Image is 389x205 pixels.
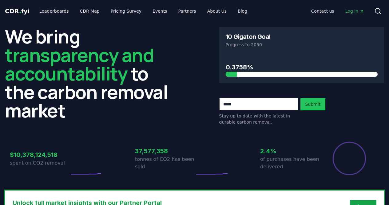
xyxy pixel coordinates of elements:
a: Pricing Survey [106,6,146,17]
p: of purchases have been delivered [260,156,320,170]
span: CDR fyi [5,7,30,15]
a: Contact us [306,6,339,17]
h3: 2.4% [260,146,320,156]
p: spent on CO2 removal [10,159,69,167]
span: transparency and accountability [5,42,153,86]
button: Submit [300,98,326,110]
a: Log in [340,6,369,17]
a: CDR Map [75,6,105,17]
h2: We bring to the carbon removal market [5,27,170,120]
h3: 37,577,358 [135,146,195,156]
p: Progress to 2050 [226,42,378,48]
nav: Main [306,6,369,17]
h3: 0.3758% [226,63,378,72]
h3: $10,378,124,518 [10,150,69,159]
p: tonnes of CO2 has been sold [135,156,195,170]
span: . [19,7,21,15]
a: Blog [233,6,252,17]
span: Log in [345,8,364,14]
a: Leaderboards [34,6,74,17]
a: About Us [202,6,232,17]
div: Percentage of sales delivered [332,141,367,176]
a: Partners [173,6,201,17]
nav: Main [34,6,252,17]
a: Events [148,6,172,17]
p: Stay up to date with the latest in durable carbon removal. [219,113,298,125]
h3: 10 Gigaton Goal [226,34,271,40]
a: CDR.fyi [5,7,30,15]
